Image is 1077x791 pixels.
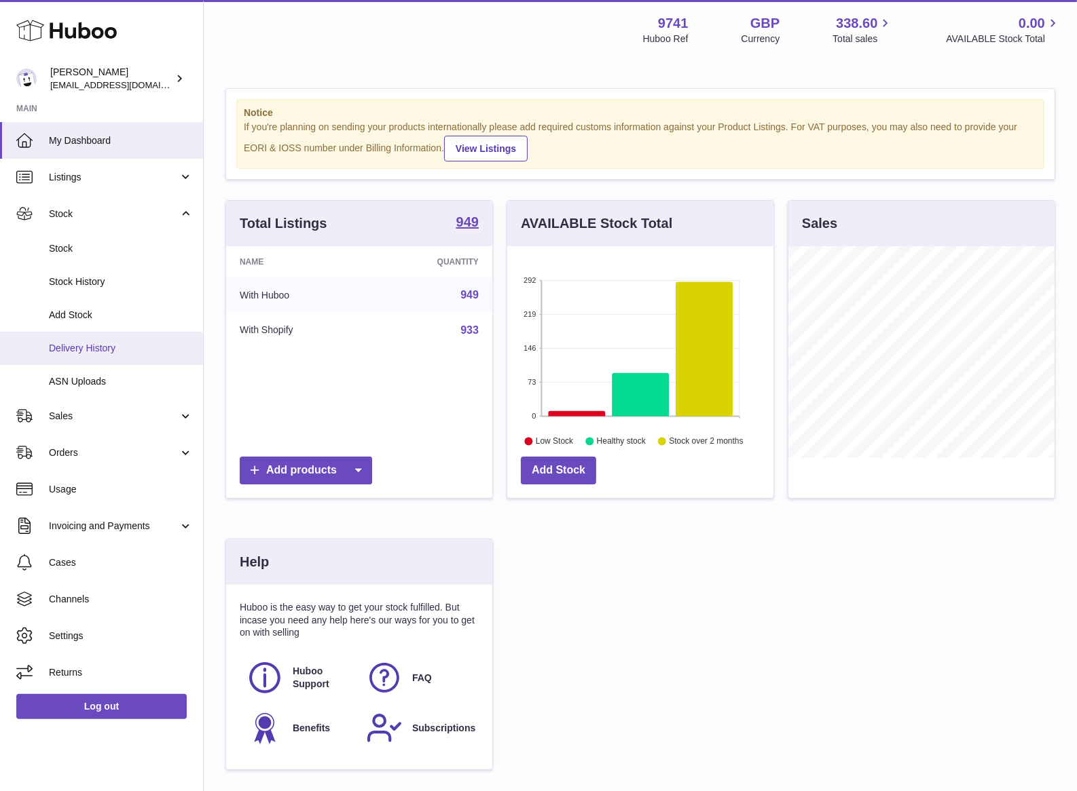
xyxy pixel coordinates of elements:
[240,601,479,640] p: Huboo is the easy way to get your stock fulfilled. But incase you need any help here's our ways f...
[49,593,193,606] span: Channels
[49,520,179,533] span: Invoicing and Payments
[412,722,475,735] span: Subscriptions
[244,121,1037,161] div: If you're planning on sending your products internationally please add required customs informati...
[49,666,193,679] span: Returns
[240,553,269,571] h3: Help
[49,410,179,423] span: Sales
[49,375,193,388] span: ASN Uploads
[244,107,1037,119] strong: Notice
[49,446,179,459] span: Orders
[49,556,193,569] span: Cases
[16,694,187,718] a: Log out
[444,136,528,161] a: View Listings
[528,378,536,386] text: 73
[532,412,536,420] text: 0
[412,672,432,684] span: FAQ
[521,214,672,233] h3: AVAILABLE Stock Total
[742,33,780,45] div: Currency
[49,630,193,642] span: Settings
[536,436,574,446] text: Low Stock
[49,208,179,220] span: Stock
[226,246,369,277] th: Name
[460,289,479,301] a: 949
[49,483,193,496] span: Usage
[49,309,193,322] span: Add Stock
[247,710,352,746] a: Benefits
[521,457,596,484] a: Add Stock
[802,214,837,233] h3: Sales
[597,436,646,446] text: Healthy stock
[836,14,877,33] span: 338.60
[49,171,179,184] span: Listings
[833,33,893,45] span: Total sales
[369,246,492,277] th: Quantity
[946,14,1061,45] a: 0.00 AVAILABLE Stock Total
[669,436,743,446] text: Stock over 2 months
[49,275,193,288] span: Stock History
[524,344,536,352] text: 146
[247,659,352,696] a: Huboo Support
[366,659,472,696] a: FAQ
[49,134,193,147] span: My Dashboard
[366,710,472,746] a: Subscriptions
[456,215,479,229] strong: 949
[643,33,689,45] div: Huboo Ref
[750,14,780,33] strong: GBP
[658,14,689,33] strong: 9741
[460,324,479,336] a: 933
[226,277,369,313] td: With Huboo
[524,276,536,284] text: 292
[833,14,893,45] a: 338.60 Total sales
[240,457,372,484] a: Add products
[946,33,1061,45] span: AVAILABLE Stock Total
[49,242,193,255] span: Stock
[49,342,193,355] span: Delivery History
[50,66,172,92] div: [PERSON_NAME]
[226,313,369,348] td: With Shopify
[293,665,351,691] span: Huboo Support
[240,214,327,233] h3: Total Listings
[524,310,536,318] text: 219
[16,69,37,89] img: ajcmarketingltd@gmail.com
[1019,14,1045,33] span: 0.00
[456,215,479,231] a: 949
[293,722,330,735] span: Benefits
[50,79,200,90] span: [EMAIL_ADDRESS][DOMAIN_NAME]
